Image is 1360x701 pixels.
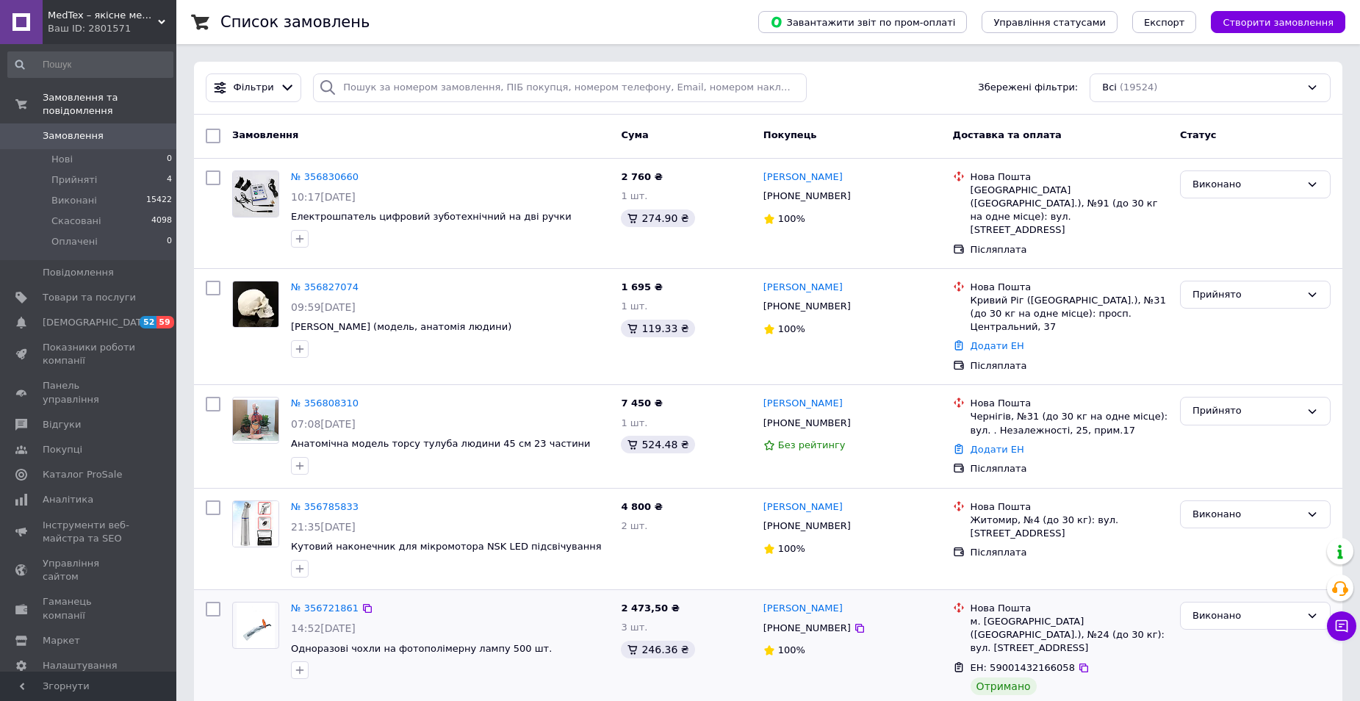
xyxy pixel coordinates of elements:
span: 4 [167,173,172,187]
div: Чернігів, №31 (до 30 кг на одне місце): вул. . Незалежності, 25, прим.17 [971,410,1168,436]
span: Відгуки [43,418,81,431]
div: Отримано [971,677,1037,695]
span: ЕН: 59001432166058 [971,662,1075,673]
img: Фото товару [233,281,278,327]
span: Збережені фільтри: [978,81,1078,95]
span: [DEMOGRAPHIC_DATA] [43,316,151,329]
span: Завантажити звіт по пром-оплаті [770,15,955,29]
button: Створити замовлення [1211,11,1345,33]
a: № 356721861 [291,603,359,614]
span: 0 [167,235,172,248]
span: 59 [156,316,173,328]
span: 21:35[DATE] [291,521,356,533]
a: [PERSON_NAME] [763,602,843,616]
span: 52 [140,316,156,328]
h1: Список замовлень [220,13,370,31]
a: Одноразові чохли на фотополімерну лампу 500 шт. [291,643,552,654]
div: Післяплата [971,546,1168,559]
span: Прийняті [51,173,97,187]
span: 09:59[DATE] [291,301,356,313]
span: Покупець [763,129,817,140]
span: Показники роботи компанії [43,341,136,367]
button: Чат з покупцем [1327,611,1356,641]
span: Покупці [43,443,82,456]
img: Фото товару [233,400,278,441]
div: Виконано [1192,507,1300,522]
a: [PERSON_NAME] (модель, анатомія людини) [291,321,511,332]
a: № 356830660 [291,171,359,182]
span: Замовлення [43,129,104,143]
div: Ваш ID: 2801571 [48,22,176,35]
span: 4 800 ₴ [621,501,662,512]
input: Пошук за номером замовлення, ПІБ покупця, номером телефону, Email, номером накладної [313,73,807,102]
span: Скасовані [51,215,101,228]
a: № 356785833 [291,501,359,512]
span: 1 шт. [621,190,647,201]
span: Статус [1180,129,1217,140]
a: [PERSON_NAME] [763,500,843,514]
span: 14:52[DATE] [291,622,356,634]
span: 3 шт. [621,622,647,633]
input: Пошук [7,51,173,78]
span: 1 695 ₴ [621,281,662,292]
span: Нові [51,153,73,166]
div: Прийнято [1192,403,1300,419]
span: 1 шт. [621,301,647,312]
span: Аналітика [43,493,93,506]
div: [PHONE_NUMBER] [760,414,854,433]
div: [PHONE_NUMBER] [760,297,854,316]
div: Прийнято [1192,287,1300,303]
span: 100% [778,213,805,224]
a: Фото товару [232,397,279,444]
div: [GEOGRAPHIC_DATA] ([GEOGRAPHIC_DATA].), №91 (до 30 кг на одне місце): вул. [STREET_ADDRESS] [971,184,1168,237]
span: 100% [778,644,805,655]
div: [PHONE_NUMBER] [760,517,854,536]
div: Післяплата [971,462,1168,475]
a: Електрошпатель цифровий зуботехнічний на дві ручки [291,211,572,222]
img: Фото товару [237,603,275,648]
div: Кривий Ріг ([GEOGRAPHIC_DATA].), №31 (до 30 кг на одне місце): просп. Центральний, 37 [971,294,1168,334]
span: 2 шт. [621,520,647,531]
span: 100% [778,323,805,334]
a: Додати ЕН [971,340,1024,351]
span: Повідомлення [43,266,114,279]
span: Інструменти веб-майстра та SEO [43,519,136,545]
span: 4098 [151,215,172,228]
div: [PHONE_NUMBER] [760,187,854,206]
span: Гаманець компанії [43,595,136,622]
a: Створити замовлення [1196,16,1345,27]
span: Експорт [1144,17,1185,28]
span: Виконані [51,194,97,207]
a: Додати ЕН [971,444,1024,455]
span: Замовлення та повідомлення [43,91,176,118]
span: Управління сайтом [43,557,136,583]
span: 7 450 ₴ [621,398,662,409]
span: Замовлення [232,129,298,140]
span: Оплачені [51,235,98,248]
a: [PERSON_NAME] [763,281,843,295]
span: Створити замовлення [1223,17,1334,28]
span: Управління статусами [993,17,1106,28]
div: м. [GEOGRAPHIC_DATA] ([GEOGRAPHIC_DATA].), №24 (до 30 кг): вул. [STREET_ADDRESS] [971,615,1168,655]
span: 15422 [146,194,172,207]
div: Післяплата [971,359,1168,373]
span: Всі [1102,81,1117,95]
span: MedTex – якісне медичне обладнання за низькими цінами [48,9,158,22]
img: Фото товару [233,501,278,547]
span: Анатомічна модель торсу тулуба людини 45 см 23 частини [291,438,591,449]
span: Налаштування [43,659,118,672]
a: [PERSON_NAME] [763,170,843,184]
div: 274.90 ₴ [621,209,694,227]
div: Виконано [1192,177,1300,193]
span: Товари та послуги [43,291,136,304]
a: Фото товару [232,500,279,547]
div: Нова Пошта [971,500,1168,514]
span: 1 шт. [621,417,647,428]
span: Кутовий наконечник для мікромотора NSK LED підсвічування [291,541,601,552]
span: Маркет [43,634,80,647]
div: Виконано [1192,608,1300,624]
div: 246.36 ₴ [621,641,694,658]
